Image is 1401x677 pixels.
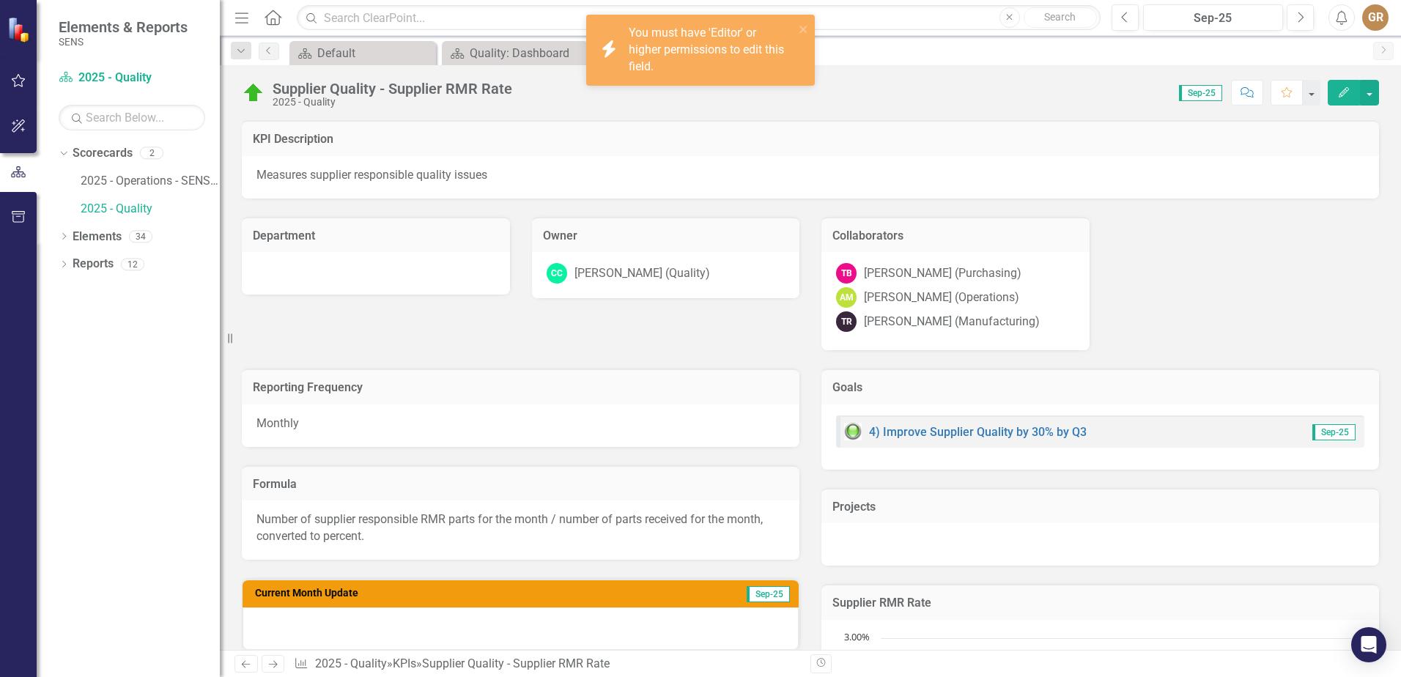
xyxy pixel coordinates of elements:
div: 2 [140,147,163,160]
span: Sep-25 [1179,85,1222,101]
a: 2025 - Quality [59,70,205,86]
div: TR [836,311,857,332]
h3: Owner [543,229,789,243]
div: AM [836,287,857,308]
div: Monthly [242,404,799,447]
img: On Target [242,81,265,105]
h3: Reporting Frequency [253,381,788,394]
div: Default [317,44,432,62]
h3: Goals [832,381,1368,394]
h3: Collaborators [832,229,1079,243]
div: Open Intercom Messenger [1351,627,1386,662]
a: 2025 - Quality [81,201,220,218]
div: [PERSON_NAME] (Manufacturing) [864,314,1040,330]
div: [PERSON_NAME] (Quality) [574,265,710,282]
h3: Formula [253,478,788,491]
h3: Projects [832,500,1368,514]
div: Quality: Dashboard [470,44,585,62]
div: » » [294,656,799,673]
span: Search [1044,11,1076,23]
div: Supplier Quality - Supplier RMR Rate [273,81,512,97]
a: Quality: Dashboard [446,44,585,62]
a: Reports [73,256,114,273]
h3: Department [253,229,499,243]
span: Sep-25 [1312,424,1356,440]
span: Sep-25 [747,586,790,602]
a: 2025 - Operations - SENS Legacy KPIs [81,173,220,190]
h3: Current Month Update [255,588,629,599]
h3: KPI Description [253,133,1368,146]
small: SENS [59,36,188,48]
input: Search Below... [59,105,205,130]
span: Measures supplier responsible quality issues [256,168,487,182]
button: Search [1024,7,1097,28]
div: 12 [121,258,144,270]
div: CC [547,263,567,284]
text: 3.00% [844,630,870,643]
div: [PERSON_NAME] (Purchasing) [864,265,1021,282]
div: 2025 - Quality [273,97,512,108]
h3: Supplier RMR Rate [832,596,1368,610]
input: Search ClearPoint... [297,5,1101,31]
div: Sep-25 [1148,10,1278,27]
div: Supplier Quality - Supplier RMR Rate [422,656,610,670]
img: Green: On Track [844,423,862,440]
p: Number of supplier responsible RMR parts for the month / number of parts received for the month, ... [256,511,785,545]
button: close [799,21,809,37]
a: Elements [73,229,122,245]
div: [PERSON_NAME] (Operations) [864,289,1019,306]
a: KPIs [393,656,416,670]
a: Default [293,44,432,62]
a: 4) Improve Supplier Quality by 30% by Q3 [869,425,1087,439]
div: You must have 'Editor' or higher permissions to edit this field. [629,25,794,75]
button: GR [1362,4,1389,31]
img: ClearPoint Strategy [7,16,33,42]
span: Elements & Reports [59,18,188,36]
a: Scorecards [73,145,133,162]
div: TB [836,263,857,284]
div: 34 [129,230,152,243]
a: 2025 - Quality [315,656,387,670]
button: Sep-25 [1143,4,1283,31]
